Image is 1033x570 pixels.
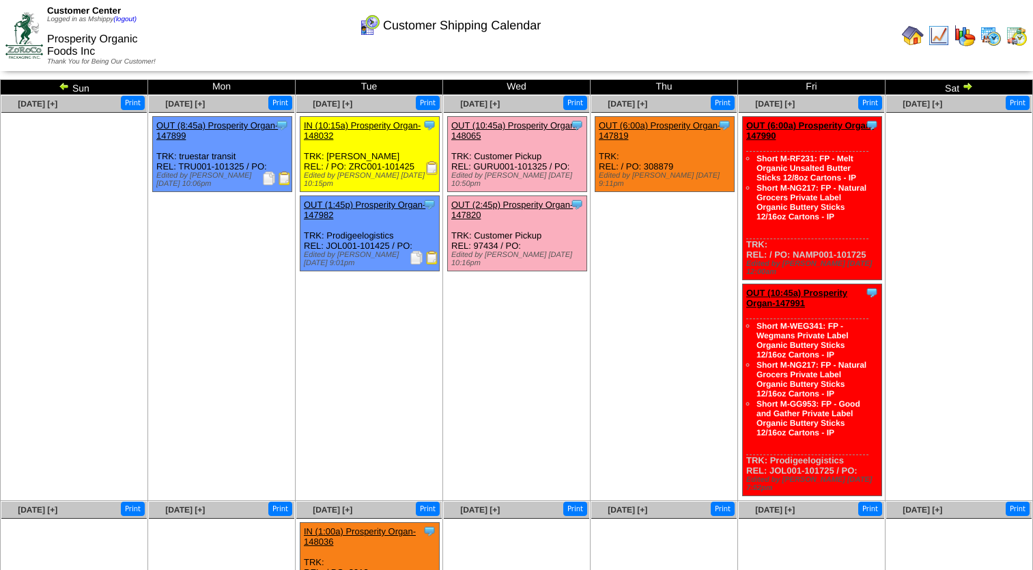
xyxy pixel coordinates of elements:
[300,117,440,192] div: TRK: [PERSON_NAME] REL: / PO: ZRC001-101425
[423,524,436,538] img: Tooltip
[756,183,866,221] a: Short M-NG217: FP - Natural Grocers Private Label Organic Buttery Sticks 12/16oz Cartons - IP
[300,196,440,271] div: TRK: Prodigeelogistics REL: JOL001-101425 / PO:
[743,117,882,280] div: TRK: REL: / PO: NAMP001-101725
[304,526,416,547] a: IN (1:00a) Prosperity Organ-148036
[416,96,440,110] button: Print
[156,120,278,141] a: OUT (8:45a) Prosperity Organ-147899
[460,505,500,515] a: [DATE] [+]
[451,251,586,267] div: Edited by [PERSON_NAME] [DATE] 10:16pm
[1,80,148,95] td: Sun
[448,117,587,192] div: TRK: Customer Pickup REL: GURU001-101325 / PO:
[755,505,795,515] a: [DATE] [+]
[608,99,647,109] a: [DATE] [+]
[595,117,735,192] div: TRK: REL: / PO: 308879
[928,25,950,46] img: line_graph.gif
[313,505,352,515] a: [DATE] [+]
[756,321,849,359] a: Short M-WEG341: FP - Wegmans Private Label Organic Buttery Sticks 12/16oz Cartons - IP
[746,120,874,141] a: OUT (6:00a) Prosperity Organ-147990
[148,80,296,95] td: Mon
[268,96,292,110] button: Print
[262,172,276,185] img: Packing Slip
[865,118,879,132] img: Tooltip
[1006,502,1030,516] button: Print
[423,118,436,132] img: Tooltip
[443,80,591,95] td: Wed
[954,25,976,46] img: graph.gif
[153,117,292,192] div: TRK: truestar transit REL: TRU001-101325 / PO:
[5,12,43,58] img: ZoRoCo_Logo(Green%26Foil)%20jpg.webp
[451,200,573,220] a: OUT (2:45p) Prosperity Organ-147820
[756,360,866,398] a: Short M-NG217: FP - Natural Grocers Private Label Organic Buttery Sticks 12/16oz Cartons - IP
[410,251,423,264] img: Packing Slip
[865,286,879,299] img: Tooltip
[278,172,292,185] img: Bill of Lading
[711,96,735,110] button: Print
[304,251,439,267] div: Edited by [PERSON_NAME] [DATE] 9:01pm
[451,172,586,188] div: Edited by [PERSON_NAME] [DATE] 10:50pm
[858,502,882,516] button: Print
[425,251,439,264] img: Bill of Lading
[47,33,138,57] span: Prosperity Organic Foods Inc
[47,58,156,66] span: Thank You for Being Our Customer!
[1006,25,1028,46] img: calendarinout.gif
[608,505,647,515] a: [DATE] [+]
[383,18,541,33] span: Customer Shipping Calendar
[743,284,882,496] div: TRK: Prodigeelogistics REL: JOL001-101725 / PO:
[304,120,421,141] a: IN (10:15a) Prosperity Organ-148032
[121,96,145,110] button: Print
[858,96,882,110] button: Print
[570,198,584,211] img: Tooltip
[358,14,380,36] img: calendarcustomer.gif
[738,80,886,95] td: Fri
[746,260,881,276] div: Edited by [PERSON_NAME] [DATE] 12:00am
[113,16,137,23] a: (logout)
[425,161,439,175] img: Receiving Document
[756,154,856,182] a: Short M-RF231: FP - Melt Organic Unsalted Butter Sticks 12/8oz Cartons - IP
[903,505,942,515] a: [DATE] [+]
[746,476,881,492] div: Edited by [PERSON_NAME] [DATE] 7:52pm
[18,505,57,515] a: [DATE] [+]
[903,99,942,109] a: [DATE] [+]
[902,25,924,46] img: home.gif
[165,99,205,109] a: [DATE] [+]
[121,502,145,516] button: Print
[962,81,973,92] img: arrowright.gif
[448,196,587,271] div: TRK: Customer Pickup REL: 97434 / PO:
[460,99,500,109] a: [DATE] [+]
[570,118,584,132] img: Tooltip
[47,16,137,23] span: Logged in as Mshippy
[711,502,735,516] button: Print
[1006,96,1030,110] button: Print
[755,99,795,109] span: [DATE] [+]
[886,80,1033,95] td: Sat
[275,118,289,132] img: Tooltip
[296,80,443,95] td: Tue
[423,198,436,211] img: Tooltip
[416,502,440,516] button: Print
[756,399,860,437] a: Short M-GG953: FP - Good and Gather Private Label Organic Buttery Sticks 12/16oz Cartons - IP
[156,172,292,188] div: Edited by [PERSON_NAME] [DATE] 10:06pm
[591,80,738,95] td: Thu
[165,505,205,515] a: [DATE] [+]
[59,81,70,92] img: arrowleft.gif
[18,99,57,109] a: [DATE] [+]
[599,120,720,141] a: OUT (6:00a) Prosperity Organ-147819
[313,99,352,109] span: [DATE] [+]
[268,502,292,516] button: Print
[451,120,578,141] a: OUT (10:45a) Prosperity Organ-148065
[563,96,587,110] button: Print
[47,5,121,16] span: Customer Center
[718,118,731,132] img: Tooltip
[563,502,587,516] button: Print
